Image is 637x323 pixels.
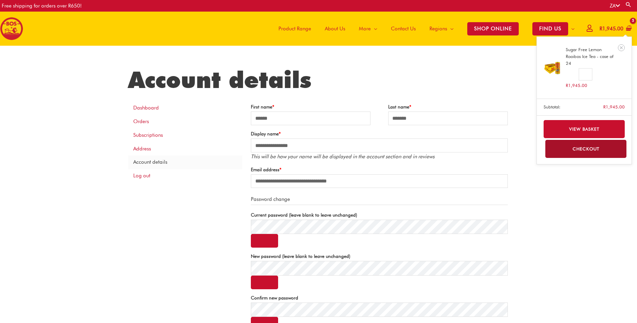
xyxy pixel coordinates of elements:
span: Product Range [278,18,311,39]
span: FIND US [532,22,568,35]
span: Regions [429,18,447,39]
a: About Us [318,12,352,46]
a: Product Range [272,12,318,46]
img: sugar free lemon rooibos ice tea [544,59,562,77]
a: Dashboard [128,101,242,115]
bdi: 1,945.00 [600,26,623,32]
a: SHOP ONLINE [460,12,526,46]
a: Account details [128,156,242,169]
a: Regions [423,12,460,46]
a: Remove Sugar Free Lemon Rooibos Ice Tea - case of 24 from cart [618,44,625,51]
button: Show password [251,234,278,248]
label: Email address [251,165,508,174]
label: Confirm new password [251,293,508,303]
button: Show password [251,276,278,289]
span: R [603,104,606,109]
nav: Account pages [128,101,242,183]
span: SHOP ONLINE [467,22,519,35]
a: Orders [128,115,242,129]
label: Current password (leave blank to leave unchanged) [251,210,508,220]
label: Last name [388,102,508,112]
a: Sugar Free Lemon Rooibos Ice Tea - case of 24 [566,46,617,67]
a: ZA [610,3,620,9]
a: View basket [544,120,625,138]
legend: Password change [251,194,508,205]
strong: Subtotal: [544,103,576,111]
label: First name [251,102,370,112]
nav: Site Navigation [267,12,581,46]
span: R [566,83,568,88]
span: Contact Us [391,18,416,39]
h1: Account details [128,66,509,93]
bdi: 1,945.00 [603,104,625,109]
span: More [359,18,371,39]
em: This will be how your name will be displayed in the account section and in reviews [251,153,435,160]
a: Search button [625,1,632,8]
a: Subscriptions [128,128,242,142]
a: Address [128,142,242,156]
bdi: 1,945.00 [566,83,587,88]
a: More [352,12,384,46]
a: Contact Us [384,12,423,46]
label: Display name [251,129,508,138]
a: View Shopping Cart, 5 items [598,21,632,36]
span: R [600,26,602,32]
a: Log out [128,169,242,183]
input: Product quantity [579,68,592,80]
a: Checkout [545,140,627,158]
label: New password (leave blank to leave unchanged) [251,252,508,261]
span: About Us [325,18,345,39]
